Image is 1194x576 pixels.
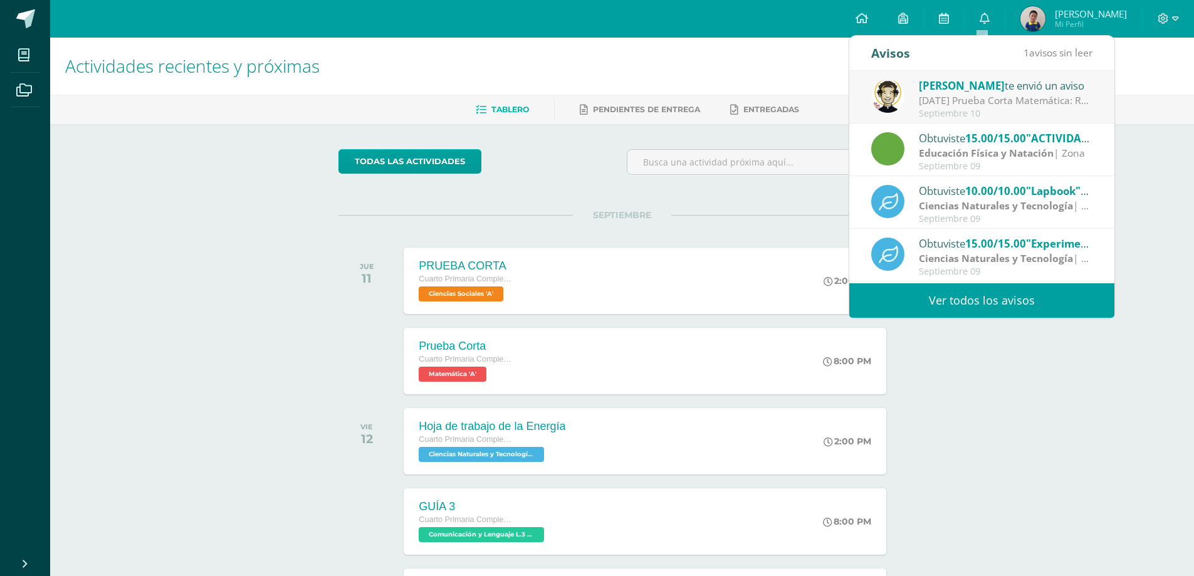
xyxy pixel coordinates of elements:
div: Obtuviste en [919,182,1093,199]
span: Actividades recientes y próximas [65,54,320,78]
strong: Ciencias Naturales y Tecnología [919,251,1073,265]
span: "Lapbook" [1026,184,1089,198]
div: 2:00 PM [824,275,871,286]
div: 8:00 PM [823,355,871,367]
a: Pendientes de entrega [580,100,700,120]
div: | Zona [919,251,1093,266]
span: Cuarto Primaria Complementaria [419,515,513,524]
div: Septiembre 10 [919,108,1093,119]
a: Ver todos los avisos [849,283,1114,318]
span: 15.00/15.00 [965,131,1026,145]
span: Tablero [491,105,529,114]
span: 10.00/10.00 [965,184,1026,198]
img: 4bd1cb2f26ef773666a99eb75019340a.png [871,80,904,113]
span: Cuarto Primaria Complementaria [419,435,513,444]
input: Busca una actividad próxima aquí... [627,150,905,174]
div: JUE [360,262,374,271]
div: Septiembre 09 [919,214,1093,224]
span: "Experimento" [1026,236,1103,251]
div: GUÍA 3 [419,500,547,513]
div: | Zona [919,199,1093,213]
div: 2:00 PM [824,436,871,447]
span: avisos sin leer [1024,46,1092,60]
a: Entregadas [730,100,799,120]
span: Ciencias Naturales y Tecnología 'A' [419,447,544,462]
span: Cuarto Primaria Complementaria [419,355,513,364]
span: Comunicación y Lenguaje L.3 (Inglés y Laboratorio) 'A' [419,527,544,542]
div: 11 [360,271,374,286]
span: Pendientes de entrega [593,105,700,114]
span: SEPTIEMBRE [573,209,671,221]
div: Hoja de trabajo de la Energía [419,420,565,433]
a: Tablero [476,100,529,120]
div: Prueba Corta [419,340,513,353]
span: "ACTIVIDAD 2" [1026,131,1102,145]
div: te envió un aviso [919,77,1093,93]
div: 12 [360,431,373,446]
span: [PERSON_NAME] [919,78,1005,93]
strong: Ciencias Naturales y Tecnología [919,199,1073,212]
img: 6d8df53a5060c613251656fbd98bfa93.png [1020,6,1045,31]
span: 15.00/15.00 [965,236,1026,251]
div: Septiembre 09 [919,161,1093,172]
div: Mañana Prueba Corta Matemática: Recordatorio de prueba corta matemática, temas a estudiar: 1. Áre... [919,93,1093,108]
div: Avisos [871,36,910,70]
div: Obtuviste en [919,235,1093,251]
span: Matemática 'A' [419,367,486,382]
div: | Zona [919,146,1093,160]
a: todas las Actividades [338,149,481,174]
div: Septiembre 09 [919,266,1093,277]
div: 8:00 PM [823,516,871,527]
span: 1 [1024,46,1029,60]
strong: Educación Física y Natación [919,146,1054,160]
span: [PERSON_NAME] [1055,8,1127,20]
span: Mi Perfil [1055,19,1127,29]
div: Obtuviste en [919,130,1093,146]
div: VIE [360,422,373,431]
span: Ciencias Sociales 'A' [419,286,503,301]
div: PRUEBA CORTA [419,259,513,273]
span: Entregadas [743,105,799,114]
span: Cuarto Primaria Complementaria [419,275,513,283]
